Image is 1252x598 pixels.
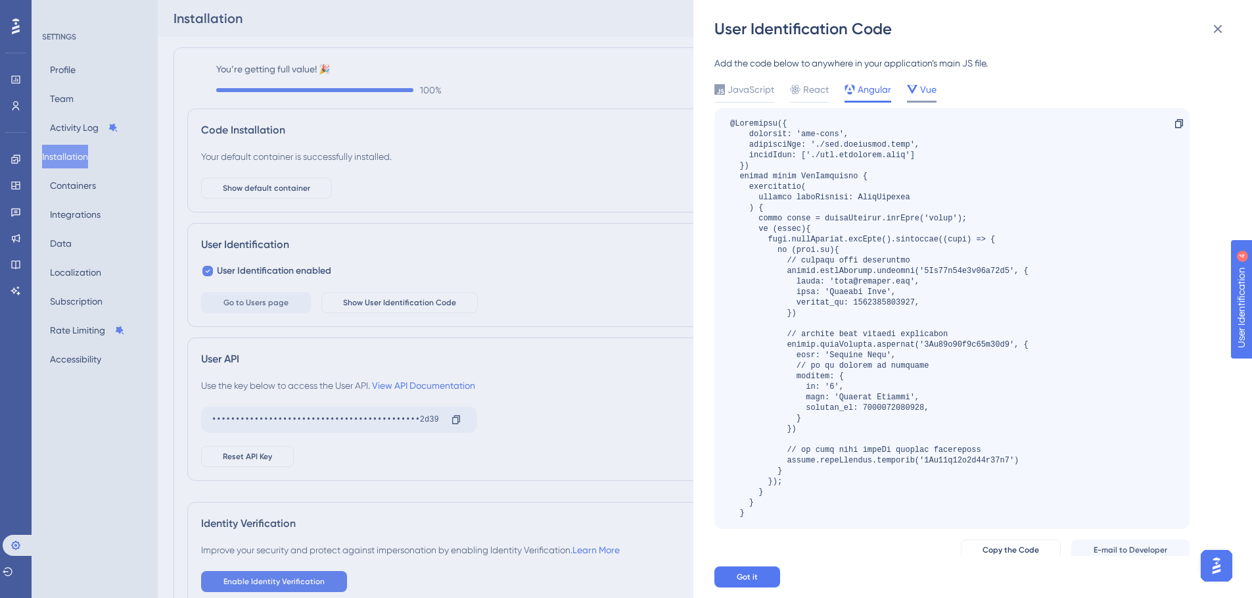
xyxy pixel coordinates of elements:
span: User Identification [11,3,91,19]
button: E-mail to Developer [1071,539,1190,561]
span: Copy the Code [983,545,1039,555]
div: 4 [101,7,104,17]
div: User Identification Code [714,18,1234,39]
div: @Loremipsu({ dolorsit: 'ame-cons', adipisciNge: './sed.doeiusmod.temp', incidIdun: ['./utl.etdolo... [730,118,1029,518]
span: Vue [920,82,937,97]
button: Copy the Code [961,539,1061,561]
span: Got it [737,572,758,582]
span: Angular [858,82,891,97]
div: Add the code below to anywhere in your application’s main JS file. [714,55,1190,71]
span: E-mail to Developer [1094,545,1167,555]
span: JavaScript [728,82,774,97]
button: Got it [714,566,780,587]
span: React [803,82,829,97]
iframe: UserGuiding AI Assistant Launcher [1197,546,1236,586]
